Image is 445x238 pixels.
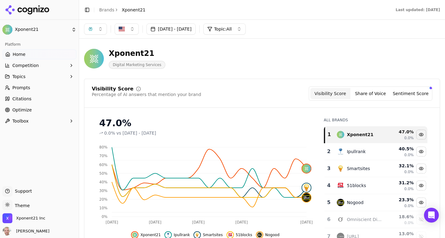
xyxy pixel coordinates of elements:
button: Show omniscient digital data [416,215,426,224]
span: 0.0% [404,152,414,157]
div: Percentage of AI answers that mention your brand [92,91,201,98]
tspan: 40% [99,180,108,184]
span: Home [13,51,25,57]
span: Topic: All [214,26,232,32]
img: nogood [257,232,262,237]
tspan: [DATE] [235,220,248,224]
div: Xponent21 [347,132,373,138]
img: smartsites [337,165,344,172]
div: Visibility Score [92,86,133,91]
img: ipullrank [337,148,344,155]
button: Share of Voice [350,88,391,99]
tspan: 20% [99,197,108,202]
tspan: [DATE] [300,220,313,224]
span: Xponent21 Inc [16,215,45,221]
button: Competition [2,61,76,70]
button: Toolbox [2,116,76,126]
tr: 3smartsitesSmartsites32.1%0.0%Hide smartsites data [324,160,427,177]
div: 13.0 % [388,231,414,237]
span: 0.0% [404,186,414,191]
button: Topics [2,72,76,81]
img: 51blocks [228,232,233,237]
nav: breadcrumb [99,7,146,13]
button: Hide smartsites data [416,164,426,173]
div: 4 [327,182,331,189]
div: 51blocks [347,182,366,189]
span: 0.0% [404,220,414,225]
div: 40.5 % [388,146,414,152]
tr: 5nogoodNogood23.3%0.0%Hide nogood data [324,194,427,211]
div: Platform [2,40,76,49]
div: Open Intercom Messenger [424,208,439,223]
button: Open user button [2,227,49,236]
img: Will Melton [2,227,11,236]
tspan: 80% [99,145,108,149]
div: 23.3 % [388,197,414,203]
tspan: [DATE] [192,220,205,224]
span: Competition [12,62,39,69]
img: Xponent21 [84,49,104,69]
span: 0.0% [404,203,414,208]
img: 51blocks [337,182,344,189]
span: Xponent21 [15,27,69,32]
div: 31.2 % [388,180,414,186]
span: vs [DATE] - [DATE] [117,130,156,136]
span: Xponent21 [122,7,146,13]
span: Citations [12,96,32,102]
span: Xponent21 [140,232,161,237]
div: 3 [327,165,331,172]
span: Theme [12,203,30,208]
img: ipullrank [166,232,171,237]
span: Smartsites [203,232,222,237]
span: 0.0% [404,136,414,140]
div: All Brands [324,118,427,123]
tspan: 30% [99,189,108,193]
tspan: 70% [99,154,108,158]
span: Optimize [12,107,32,113]
img: xponent21 [337,131,344,138]
div: Nogood [347,199,363,206]
span: Nogood [265,232,279,237]
button: Hide nogood data [416,198,426,207]
tr: 1xponent21Xponent2147.0%0.0%Hide xponent21 data [324,126,427,143]
a: Citations [2,94,76,104]
button: Hide ipullrank data [416,147,426,157]
img: Xponent21 [2,25,12,35]
span: 51blocks [236,232,252,237]
div: 47.0 % [388,129,414,135]
tspan: 10% [99,206,108,210]
tspan: [DATE] [106,220,118,224]
div: 5 [327,199,331,206]
span: 0.0% [104,130,115,136]
div: Last updated: [DATE] [396,7,440,12]
tspan: 60% [99,163,108,167]
tr: 451blocks51blocks31.2%0.0%Hide 51blocks data [324,177,427,194]
span: Toolbox [12,118,29,124]
div: 2 [327,148,331,155]
tspan: 50% [99,171,108,176]
button: Open organization switcher [2,213,45,223]
button: Visibility Score [310,88,350,99]
div: 1 [328,131,331,138]
a: Prompts [2,83,76,93]
div: Omniscient Digital [347,216,383,223]
div: 32.1 % [388,163,414,169]
button: Sentiment Score [391,88,431,99]
span: [PERSON_NAME] [14,228,49,234]
div: Ipullrank [347,148,366,155]
div: 47.0% [99,118,311,129]
img: omniscient digital [337,216,344,223]
button: [DATE] - [DATE] [146,23,196,35]
img: smartsites [195,232,200,237]
div: Smartsites [347,165,370,172]
span: Ipullrank [174,232,190,237]
img: smartsites [302,183,311,192]
a: Brands [99,7,114,12]
div: Xponent21 [109,48,165,58]
span: Topics [12,73,26,80]
span: Digital Marketing Services [109,61,165,69]
button: Hide xponent21 data [416,130,426,140]
img: nogood [337,199,344,206]
span: Support [12,188,32,194]
img: Xponent21 Inc [2,213,12,223]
